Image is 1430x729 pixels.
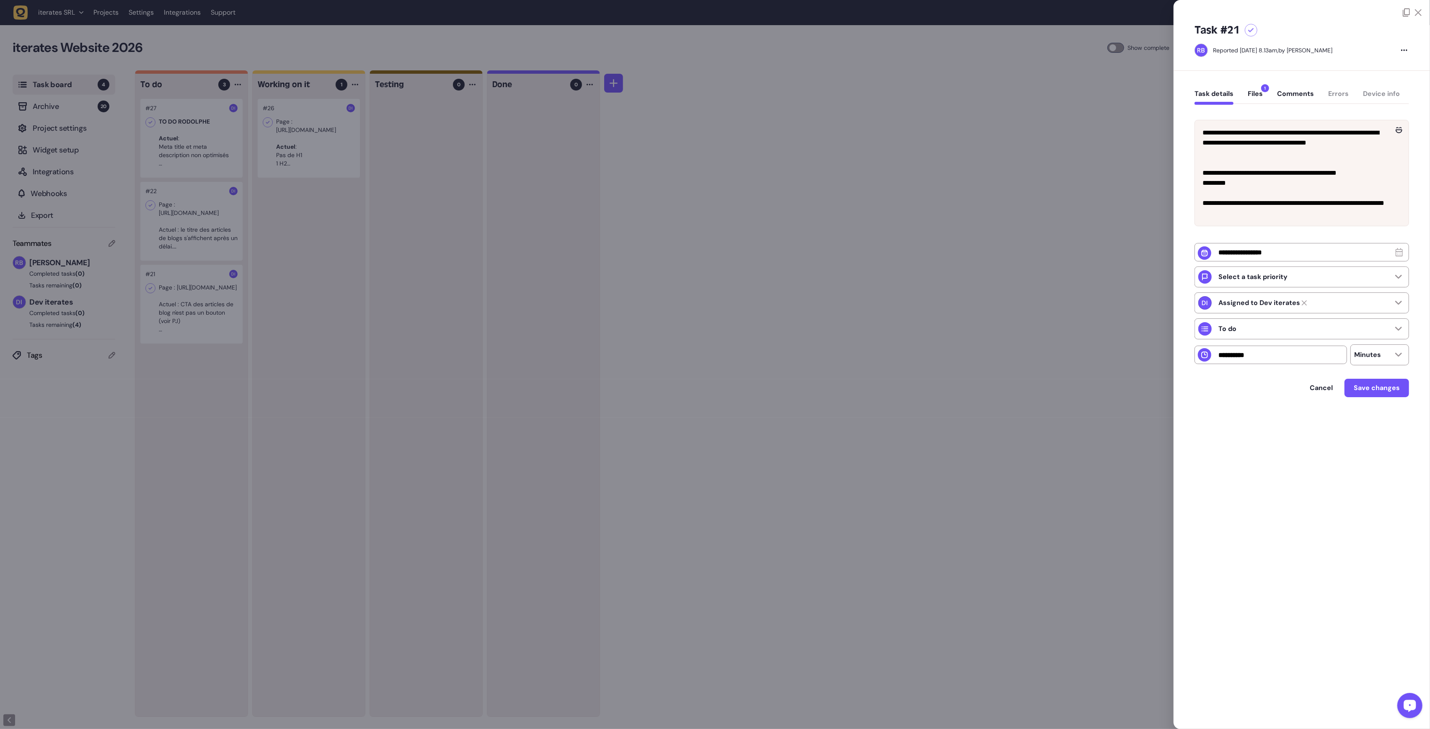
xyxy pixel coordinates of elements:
[1213,46,1332,54] div: by [PERSON_NAME]
[1310,383,1333,392] span: Cancel
[1213,47,1278,54] div: Reported [DATE] 8.13am,
[1354,351,1381,359] p: Minutes
[1391,690,1426,725] iframe: LiveChat chat widget
[1195,23,1240,37] h5: Task #21
[1248,90,1263,105] button: Files
[1301,380,1341,396] button: Cancel
[1277,90,1314,105] button: Comments
[1261,84,1269,92] span: 1
[1218,273,1288,281] p: Select a task priority
[1218,325,1236,333] p: To do
[1195,44,1208,57] img: Rodolphe Balay
[1195,90,1233,105] button: Task details
[1354,383,1400,392] span: Save changes
[1345,379,1409,397] button: Save changes
[1218,299,1300,307] strong: Dev iterates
